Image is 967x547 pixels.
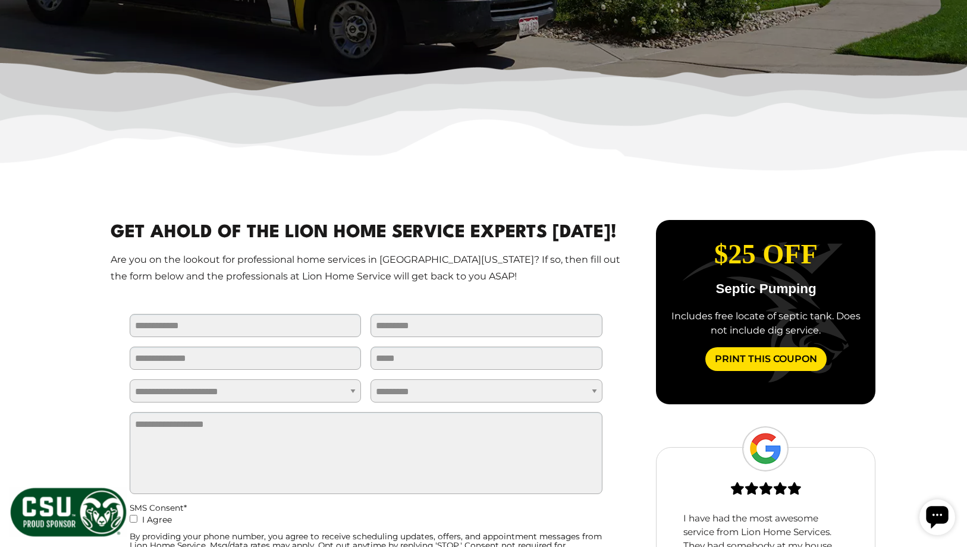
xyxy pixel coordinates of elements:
p: Septic Pumping [665,282,866,295]
img: Google Logo [742,426,789,471]
div: SMS Consent [130,504,602,513]
div: carousel [656,220,875,404]
h2: Get Ahold Of The Lion Home Service Experts [DATE]! [111,220,621,247]
p: Are you on the lookout for professional home services in [GEOGRAPHIC_DATA][US_STATE]? If so, then... [111,252,621,286]
div: slide 2 [656,220,876,390]
label: I Agree [130,513,602,532]
img: CSU Sponsor Badge [9,486,128,538]
div: Includes free locate of septic tank. Does not include dig service. [665,309,866,338]
span: $25 Off [714,239,818,269]
div: Open chat widget [5,5,40,40]
a: Print This Coupon [705,347,827,371]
